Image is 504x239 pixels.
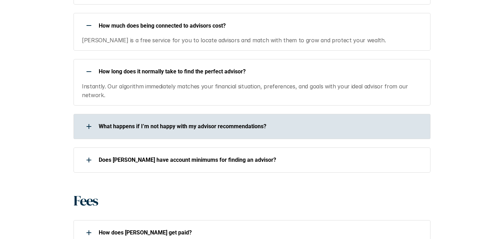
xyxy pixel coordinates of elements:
p: Does [PERSON_NAME] have account minimums for finding an advisor? [99,157,421,163]
p: How much does being connected to advisors cost? [99,22,421,29]
p: Instantly. Our algorithm immediately matches your financial situation, preferences, and goals wit... [82,82,422,100]
h1: Fees [73,192,98,209]
p: [PERSON_NAME] is a free service for you to locate advisors and match with them to grow and protec... [82,36,422,45]
p: How does [PERSON_NAME] get paid? [99,229,421,236]
p: How long does it normally take to find the perfect advisor? [99,68,421,75]
p: What happens if I’m not happy with my advisor recommendations? [99,123,421,130]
